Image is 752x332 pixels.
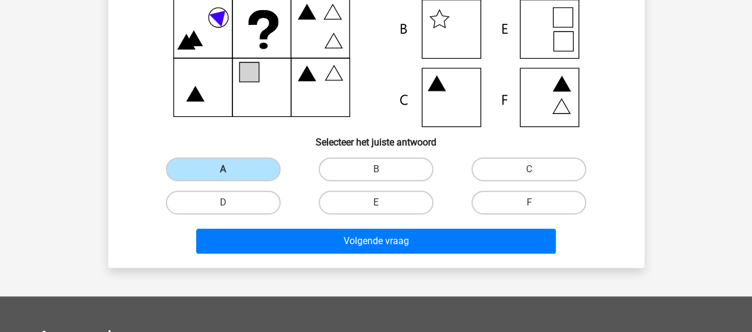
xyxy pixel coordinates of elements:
button: Volgende vraag [196,229,556,254]
label: F [471,191,586,214]
h6: Selecteer het juiste antwoord [127,127,625,148]
label: E [319,191,433,214]
label: C [471,157,586,181]
label: B [319,157,433,181]
label: D [166,191,281,214]
label: A [166,157,281,181]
